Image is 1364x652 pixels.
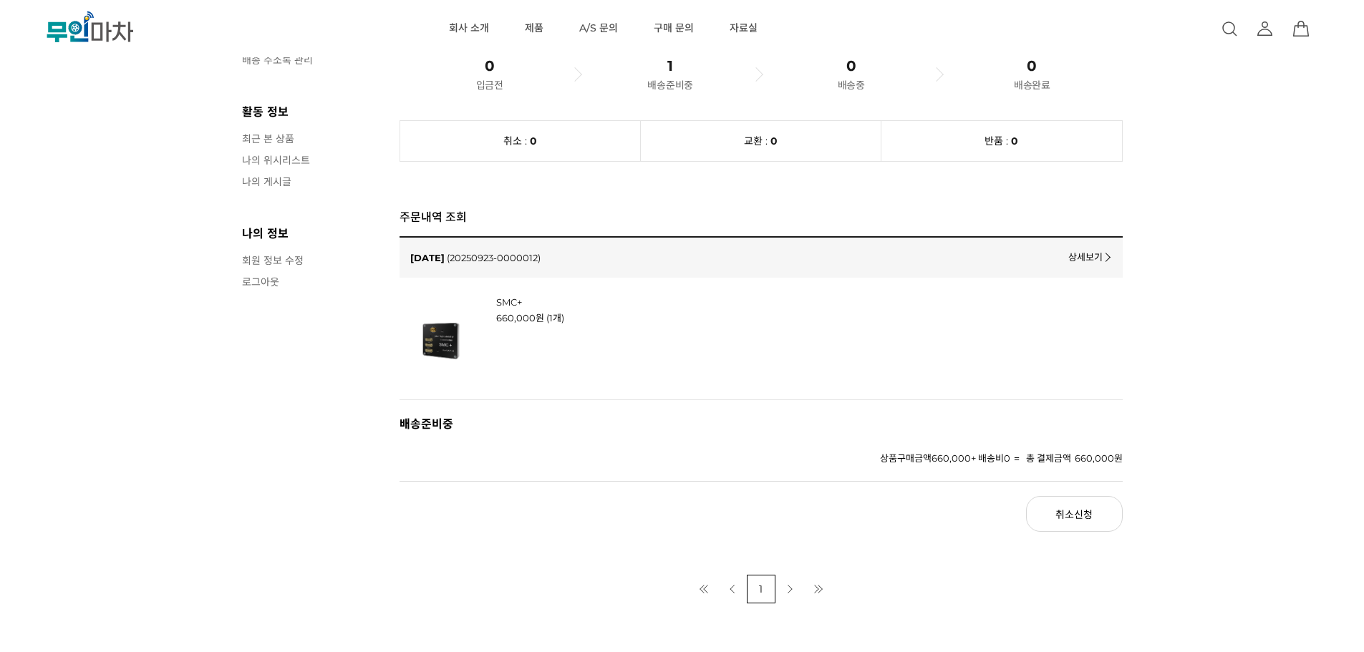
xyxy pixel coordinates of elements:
div: 주문처리상태 [400,399,1123,449]
strong: 660,000 [496,312,536,323]
a: (20250923-0000012) [447,252,541,263]
a: 0 [1011,135,1018,147]
span: 입금전 [400,77,581,92]
a: 0 [530,135,537,147]
a: 0 [846,57,856,74]
strong: 교환 : [744,135,768,147]
a: 회원 정보 수정 [242,253,385,267]
a: 다음 페이지 [775,575,804,603]
span: 원 [536,312,544,323]
a: 상세보기 [1068,250,1109,263]
a: 1 [667,57,673,74]
h3: 주문내역 조회 [400,208,1123,225]
a: 로그아웃 [242,274,385,288]
a: 0 [770,135,778,147]
span: 배송완료 [942,77,1123,92]
strong: 660,000 [1075,452,1123,464]
a: 배송 주소록 관리 [242,52,385,67]
div: 상품구매금액 + 배송비 [880,449,1010,468]
span: 수량 [546,312,564,323]
a: 취소신청 [1026,496,1123,532]
a: 1 [747,575,775,603]
a: 나의 위시리스트 [242,152,385,167]
span: 배송준비중 [580,77,761,92]
a: 마지막 페이지 [804,575,833,603]
a: SMC+ [496,296,522,308]
a: 이전 페이지 [718,575,747,603]
strong: 0 [1004,452,1010,464]
span: 판매가 [496,312,544,323]
a: 나의 게시글 [242,174,385,188]
span: 배송준비중 [400,413,453,436]
h3: 나의 정보 [242,224,385,241]
span: 원 [1114,452,1123,464]
strong: 상품명 [496,296,944,308]
strong: 총 결제금액 [1026,452,1071,464]
strong: 반품 : [985,135,1008,147]
a: 0 [485,57,495,74]
span: 주문번호 [447,252,541,263]
span: 배송중 [761,77,942,92]
a: 최근 본 상품 [242,131,385,145]
a: 첫 페이지 [690,575,718,603]
a: 0 [1027,57,1037,74]
h3: 활동 정보 [242,102,385,120]
span: 주문일자 [410,252,445,263]
strong: 취소 : [503,135,527,147]
strong: 660,000 [932,452,971,464]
